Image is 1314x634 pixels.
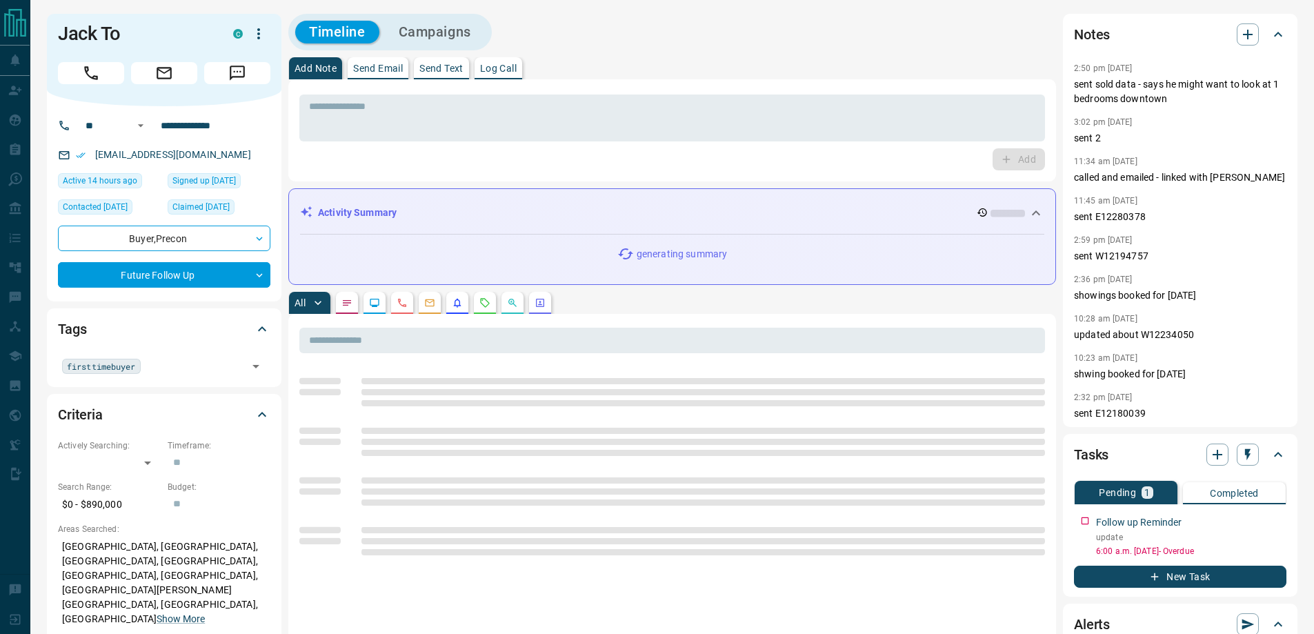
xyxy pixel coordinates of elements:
p: Timeframe: [168,439,270,452]
p: updated about W12234050 [1074,328,1286,342]
div: Thu Feb 13 2025 [168,199,270,219]
h1: Jack To [58,23,212,45]
p: 3:02 pm [DATE] [1074,117,1133,127]
button: Timeline [295,21,379,43]
svg: Lead Browsing Activity [369,297,380,308]
button: Open [246,357,266,376]
p: showings booked for [DATE] [1074,288,1286,303]
svg: Opportunities [507,297,518,308]
p: Follow up Reminder [1096,515,1182,530]
span: Message [204,62,270,84]
span: Signed up [DATE] [172,174,236,188]
div: Notes [1074,18,1286,51]
p: generating summary [637,247,727,261]
div: condos.ca [233,29,243,39]
p: called and emailed - linked with [PERSON_NAME] [1074,170,1286,185]
p: Actively Searching: [58,439,161,452]
p: 2:59 pm [DATE] [1074,235,1133,245]
p: Pending [1099,488,1136,497]
p: 2:32 pm [DATE] [1074,393,1133,402]
p: 1 [1144,488,1150,497]
h2: Criteria [58,404,103,426]
p: Send Email [353,63,403,73]
svg: Email Verified [76,150,86,160]
p: sent W12194757 [1074,249,1286,264]
p: Areas Searched: [58,523,270,535]
p: 6:00 a.m. [DATE] - Overdue [1096,545,1286,557]
svg: Notes [341,297,352,308]
button: Open [132,117,149,134]
a: [EMAIL_ADDRESS][DOMAIN_NAME] [95,149,251,160]
div: Sun Sep 14 2025 [58,173,161,192]
button: New Task [1074,566,1286,588]
span: Contacted [DATE] [63,200,128,214]
p: Completed [1210,488,1259,498]
div: Tags [58,313,270,346]
svg: Requests [479,297,490,308]
p: 2:36 pm [DATE] [1074,275,1133,284]
p: sent E12180039 [1074,406,1286,421]
p: Budget: [168,481,270,493]
p: update [1096,531,1286,544]
p: 10:28 am [DATE] [1074,314,1137,324]
h2: Tasks [1074,444,1108,466]
p: Activity Summary [318,206,397,220]
span: firsttimebuyer [67,359,136,373]
p: Add Note [295,63,337,73]
span: Email [131,62,197,84]
h2: Tags [58,318,86,340]
div: Thu Apr 29 2021 [168,173,270,192]
p: Log Call [480,63,517,73]
p: 11:34 am [DATE] [1074,157,1137,166]
button: Campaigns [385,21,485,43]
span: Active 14 hours ago [63,174,137,188]
div: Criteria [58,398,270,431]
p: [GEOGRAPHIC_DATA], [GEOGRAPHIC_DATA], [GEOGRAPHIC_DATA], [GEOGRAPHIC_DATA], [GEOGRAPHIC_DATA], [G... [58,535,270,631]
div: Tasks [1074,438,1286,471]
svg: Listing Alerts [452,297,463,308]
p: sent E12280378 [1074,210,1286,224]
div: Activity Summary [300,200,1044,226]
p: 2:50 pm [DATE] [1074,63,1133,73]
h2: Notes [1074,23,1110,46]
p: Send Text [419,63,464,73]
span: Call [58,62,124,84]
svg: Agent Actions [535,297,546,308]
div: Fri May 30 2025 [58,199,161,219]
p: shwing booked for [DATE] [1074,367,1286,382]
div: Future Follow Up [58,262,270,288]
svg: Calls [397,297,408,308]
p: sent 2 [1074,131,1286,146]
p: sent sold data - says he might want to look at 1 bedrooms downtown [1074,77,1286,106]
svg: Emails [424,297,435,308]
button: Show More [157,612,205,626]
span: Claimed [DATE] [172,200,230,214]
p: 11:45 am [DATE] [1074,196,1137,206]
p: $0 - $890,000 [58,493,161,516]
p: All [295,298,306,308]
p: Search Range: [58,481,161,493]
div: Buyer , Precon [58,226,270,251]
p: 10:23 am [DATE] [1074,353,1137,363]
